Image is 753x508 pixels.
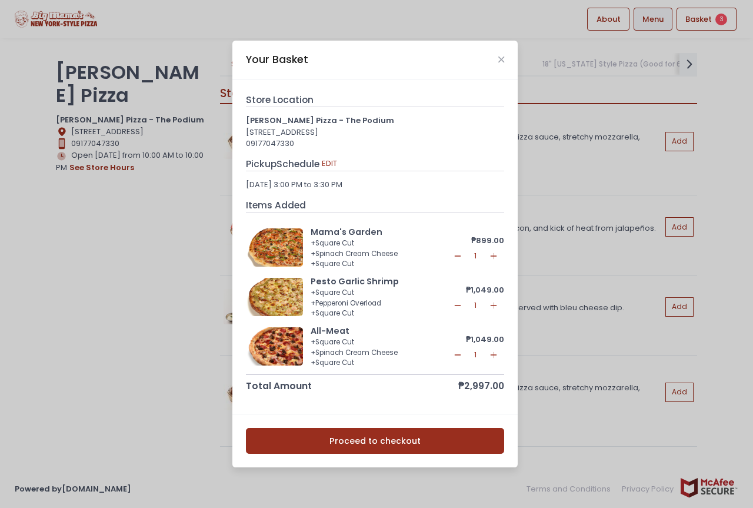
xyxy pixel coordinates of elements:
div: ₱2,997.00 [458,379,504,393]
div: + Spinach Cream Cheese [311,348,451,358]
div: ₱899.00 [451,235,505,247]
div: [DATE] 3:00 PM to 3:30 PM [246,179,505,191]
span: Pickup Schedule [246,158,319,170]
div: + Square Cut [311,259,451,270]
div: 09177047330 [246,138,505,150]
div: Items Added [246,198,505,213]
b: [PERSON_NAME] Pizza - The Podium [246,115,394,126]
div: ₱1,049.00 [451,284,505,296]
div: + Square Cut [311,337,451,348]
div: + Square Cut [311,238,451,249]
div: ₱1,049.00 [451,334,505,346]
div: Total Amount [246,379,312,393]
div: Store Location [246,93,505,107]
button: Close [498,57,504,62]
div: + Square Cut [311,358,451,368]
div: + Square Cut [311,308,451,319]
button: EDIT [321,157,338,170]
div: + Spinach Cream Cheese [311,249,451,260]
div: Mama's Garden [311,226,451,238]
div: Pesto Garlic Shrimp [311,275,451,288]
div: Your Basket [246,52,308,67]
div: + Square Cut [311,288,451,298]
button: Proceed to checkout [246,428,505,454]
div: [STREET_ADDRESS] [246,127,505,138]
div: + Pepperoni Overload [311,298,451,309]
div: All-Meat [311,325,451,337]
